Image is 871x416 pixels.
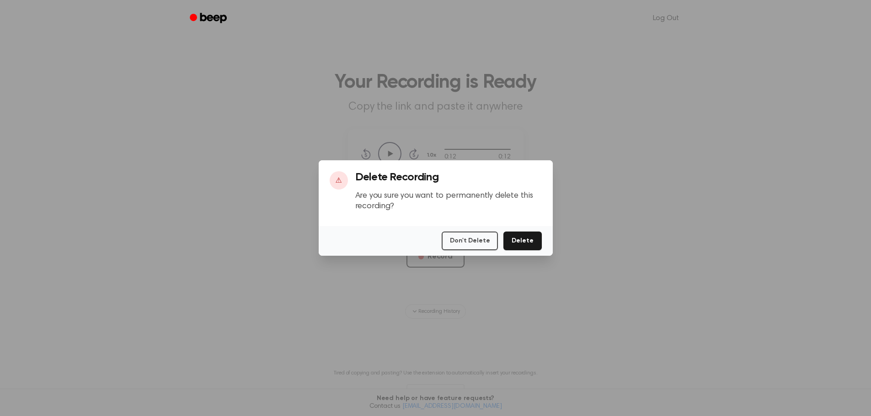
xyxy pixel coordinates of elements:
a: Log Out [644,7,688,29]
button: Don't Delete [442,232,498,250]
p: Are you sure you want to permanently delete this recording? [355,191,542,211]
a: Beep [183,10,235,27]
button: Delete [503,232,541,250]
h3: Delete Recording [355,171,542,184]
div: ⚠ [330,171,348,190]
